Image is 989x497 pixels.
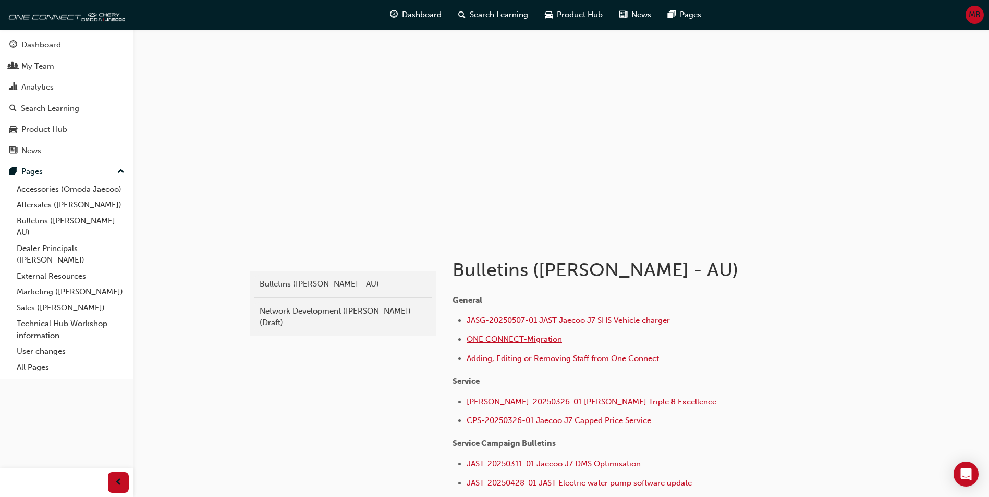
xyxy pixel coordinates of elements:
[453,295,482,305] span: General
[254,275,432,293] a: Bulletins ([PERSON_NAME] - AU)
[5,4,125,25] img: oneconnect
[467,316,670,325] a: JASG-20250507-01 JAST Jaecoo J7 SHS Vehicle charger
[4,162,129,181] button: Pages
[13,284,129,300] a: Marketing ([PERSON_NAME])
[4,141,129,160] a: News
[467,459,641,468] a: JAST-20250311-01 Jaecoo J7 DMS Optimisation
[668,8,676,21] span: pages-icon
[631,9,651,21] span: News
[450,4,536,26] a: search-iconSearch Learning
[382,4,450,26] a: guage-iconDashboard
[13,268,129,284] a: External Resources
[13,300,129,316] a: Sales ([PERSON_NAME])
[4,57,129,76] a: My Team
[453,439,556,448] span: Service Campaign Bulletins
[13,359,129,376] a: All Pages
[557,9,603,21] span: Product Hub
[13,213,129,241] a: Bulletins ([PERSON_NAME] - AU)
[9,83,17,92] span: chart-icon
[4,78,129,97] a: Analytics
[21,123,67,135] div: Product Hub
[13,343,129,359] a: User changes
[115,476,123,489] span: prev-icon
[969,9,981,21] span: MB
[470,9,528,21] span: Search Learning
[680,9,701,21] span: Pages
[9,146,17,156] span: news-icon
[467,334,562,344] a: ONE CONNECT-Migration
[467,478,692,488] a: JAST-20250428-01 JAST Electric water pump software update
[21,145,41,157] div: News
[13,241,129,268] a: Dealer Principals ([PERSON_NAME])
[21,81,54,93] div: Analytics
[4,120,129,139] a: Product Hub
[9,41,17,50] span: guage-icon
[9,167,17,177] span: pages-icon
[117,165,125,179] span: up-icon
[467,397,716,406] a: [PERSON_NAME]-20250326-01 [PERSON_NAME] Triple 8 Excellence
[4,99,129,118] a: Search Learning
[390,8,398,21] span: guage-icon
[21,39,61,51] div: Dashboard
[467,416,651,425] a: CPS-20250326-01 Jaecoo J7 Capped Price Service
[9,125,17,134] span: car-icon
[453,258,795,281] h1: Bulletins ([PERSON_NAME] - AU)
[611,4,660,26] a: news-iconNews
[13,181,129,197] a: Accessories (Omoda Jaecoo)
[453,377,480,386] span: Service
[13,316,129,343] a: Technical Hub Workshop information
[467,354,659,363] a: Adding, Editing or Removing Staff from One Connect
[545,8,553,21] span: car-icon
[4,33,129,162] button: DashboardMy TeamAnalyticsSearch LearningProduct HubNews
[9,62,17,71] span: people-icon
[21,60,54,72] div: My Team
[13,197,129,213] a: Aftersales ([PERSON_NAME])
[536,4,611,26] a: car-iconProduct Hub
[260,305,426,329] div: Network Development ([PERSON_NAME]) (Draft)
[619,8,627,21] span: news-icon
[402,9,442,21] span: Dashboard
[254,302,432,332] a: Network Development ([PERSON_NAME]) (Draft)
[660,4,710,26] a: pages-iconPages
[966,6,984,24] button: MB
[9,104,17,114] span: search-icon
[260,278,426,290] div: Bulletins ([PERSON_NAME] - AU)
[21,166,43,178] div: Pages
[21,103,79,115] div: Search Learning
[458,8,466,21] span: search-icon
[954,462,979,487] div: Open Intercom Messenger
[4,35,129,55] a: Dashboard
